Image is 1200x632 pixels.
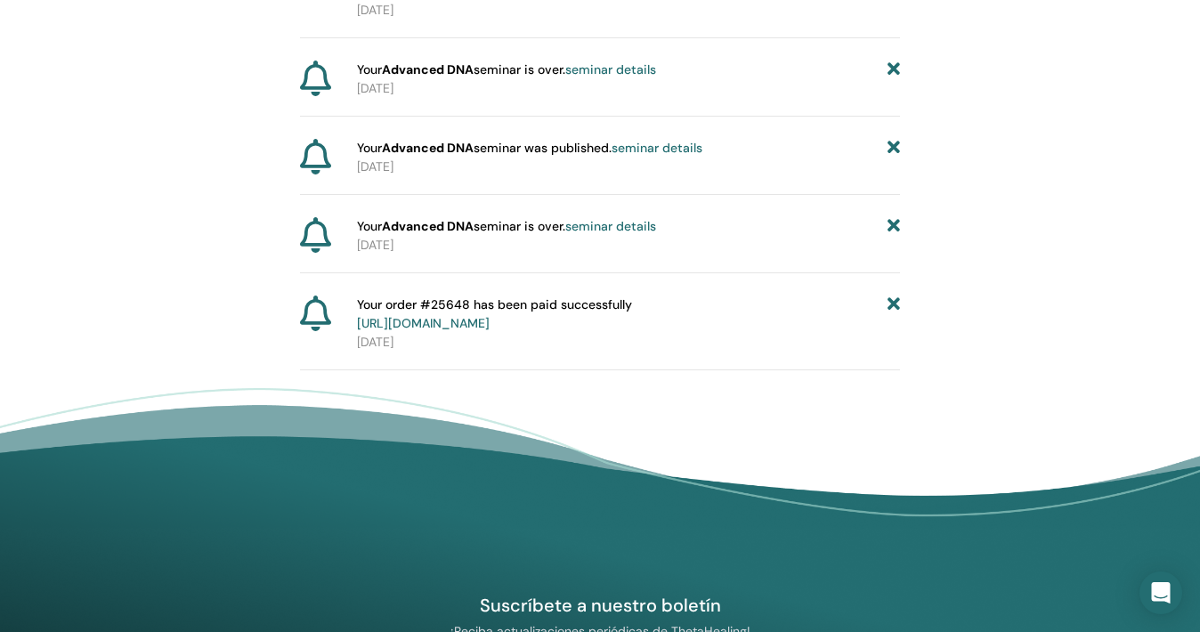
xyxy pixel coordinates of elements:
[357,79,900,98] p: [DATE]
[357,217,656,236] span: Your seminar is over.
[612,140,702,156] a: seminar details
[357,333,900,352] p: [DATE]
[357,139,702,158] span: Your seminar was published.
[565,218,656,234] a: seminar details
[357,236,900,255] p: [DATE]
[382,218,474,234] strong: Advanced DNA
[382,140,474,156] strong: Advanced DNA
[357,315,490,331] a: [URL][DOMAIN_NAME]
[357,1,900,20] p: [DATE]
[357,158,900,176] p: [DATE]
[565,61,656,77] a: seminar details
[357,296,632,333] span: Your order #25648 has been paid successfully
[1139,571,1182,614] div: Open Intercom Messenger
[394,594,806,617] h4: Suscríbete a nuestro boletín
[357,61,656,79] span: Your seminar is over.
[382,61,474,77] strong: Advanced DNA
